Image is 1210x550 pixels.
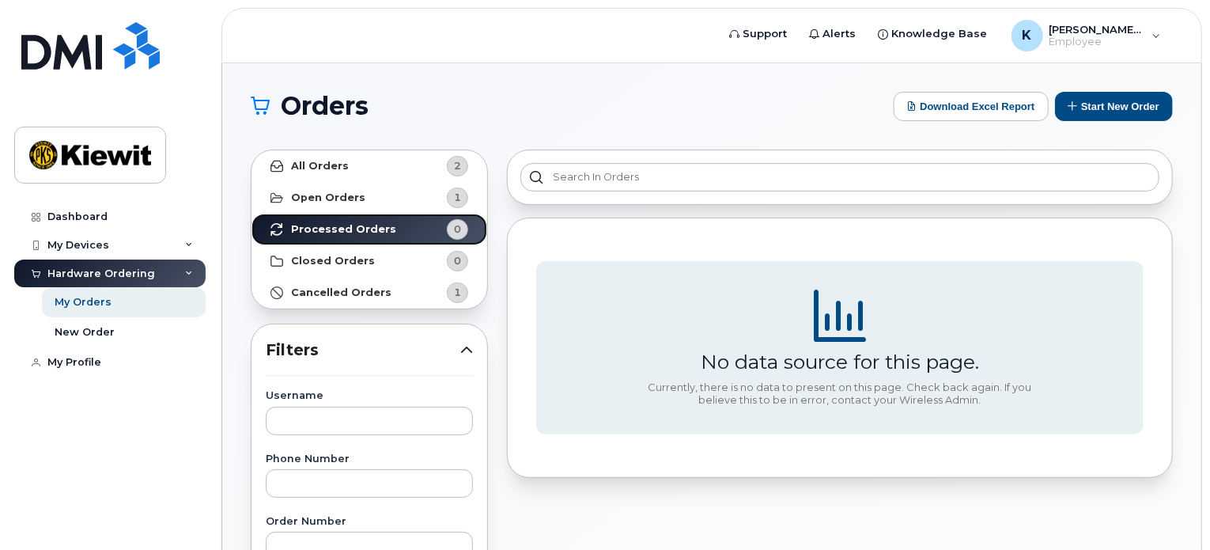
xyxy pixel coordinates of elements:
[291,255,375,267] strong: Closed Orders
[454,190,461,205] span: 1
[266,339,460,362] span: Filters
[291,160,349,173] strong: All Orders
[454,253,461,268] span: 0
[894,92,1049,121] button: Download Excel Report
[454,285,461,300] span: 1
[454,222,461,237] span: 0
[291,192,365,204] strong: Open Orders
[520,163,1159,192] input: Search in orders
[251,150,487,182] a: All Orders2
[251,277,487,309] a: Cancelled Orders1
[281,94,369,118] span: Orders
[251,214,487,245] a: Processed Orders0
[291,286,391,299] strong: Cancelled Orders
[454,158,461,173] span: 2
[291,223,396,236] strong: Processed Orders
[251,182,487,214] a: Open Orders1
[642,381,1038,406] div: Currently, there is no data to present on this page. Check back again. If you believe this to be ...
[1055,92,1173,121] button: Start New Order
[1141,481,1198,538] iframe: Messenger Launcher
[251,245,487,277] a: Closed Orders0
[266,517,473,527] label: Order Number
[266,391,473,401] label: Username
[266,454,473,465] label: Phone Number
[701,350,979,374] div: No data source for this page.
